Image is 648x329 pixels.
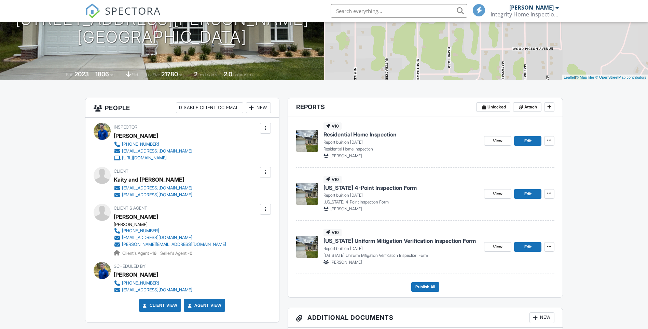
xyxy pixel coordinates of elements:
strong: 16 [152,251,156,256]
div: [EMAIL_ADDRESS][DOMAIN_NAME] [122,192,192,198]
a: [EMAIL_ADDRESS][DOMAIN_NAME] [114,287,192,293]
div: 21780 [161,70,178,78]
input: Search everything... [331,4,467,18]
span: SPECTORA [105,3,161,18]
a: [PHONE_NUMBER] [114,141,192,148]
div: [EMAIL_ADDRESS][DOMAIN_NAME] [122,148,192,154]
div: New [529,312,554,323]
div: | [562,75,648,80]
span: bedrooms [198,72,217,77]
a: [EMAIL_ADDRESS][DOMAIN_NAME] [114,148,192,155]
div: [PHONE_NUMBER] [122,228,159,234]
div: [URL][DOMAIN_NAME] [122,155,167,161]
span: Lot Size [146,72,160,77]
div: New [246,102,271,113]
span: bathrooms [233,72,253,77]
div: [PHONE_NUMBER] [122,280,159,286]
span: Seller's Agent - [160,251,192,256]
a: SPECTORA [85,9,161,24]
img: The Best Home Inspection Software - Spectora [85,3,100,18]
div: 1806 [95,70,109,78]
span: Built [66,72,73,77]
a: © MapTiler [576,75,594,79]
a: [EMAIL_ADDRESS][DOMAIN_NAME] [114,192,192,198]
a: [PERSON_NAME][EMAIL_ADDRESS][DOMAIN_NAME] [114,241,226,248]
div: 2023 [74,70,89,78]
a: [EMAIL_ADDRESS][DOMAIN_NAME] [114,185,192,192]
div: [PERSON_NAME] [114,269,158,280]
h1: [STREET_ADDRESS][PERSON_NAME] [GEOGRAPHIC_DATA] [15,10,309,47]
a: Client View [141,302,178,309]
strong: 0 [190,251,192,256]
h3: People [85,98,279,118]
div: [PERSON_NAME] [509,4,554,11]
span: Scheduled By [114,264,146,269]
div: [EMAIL_ADDRESS][DOMAIN_NAME] [122,185,192,191]
div: [PERSON_NAME] [114,222,232,227]
div: Disable Client CC Email [176,102,243,113]
span: Client's Agent - [122,251,157,256]
div: 2 [194,70,197,78]
span: sq.ft. [179,72,188,77]
a: [PHONE_NUMBER] [114,280,192,287]
span: sq. ft. [110,72,120,77]
div: [PHONE_NUMBER] [122,142,159,147]
span: Inspector [114,124,137,130]
a: [PHONE_NUMBER] [114,227,226,234]
span: Client's Agent [114,206,147,211]
div: Integrity Home Inspections of Florida, LLC [491,11,559,18]
div: [PERSON_NAME] [114,131,158,141]
h3: Additional Documents [288,308,563,328]
a: © OpenStreetMap contributors [595,75,646,79]
a: [PERSON_NAME] [114,212,158,222]
span: Client [114,169,128,174]
div: 2.0 [224,70,232,78]
span: slab [132,72,139,77]
div: [EMAIL_ADDRESS][DOMAIN_NAME] [122,287,192,293]
a: [EMAIL_ADDRESS][DOMAIN_NAME] [114,234,226,241]
a: Agent View [186,302,221,309]
a: Leaflet [564,75,575,79]
a: [URL][DOMAIN_NAME] [114,155,192,161]
div: [EMAIL_ADDRESS][DOMAIN_NAME] [122,235,192,240]
div: Kaity and [PERSON_NAME] [114,174,184,185]
div: [PERSON_NAME][EMAIL_ADDRESS][DOMAIN_NAME] [122,242,226,247]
